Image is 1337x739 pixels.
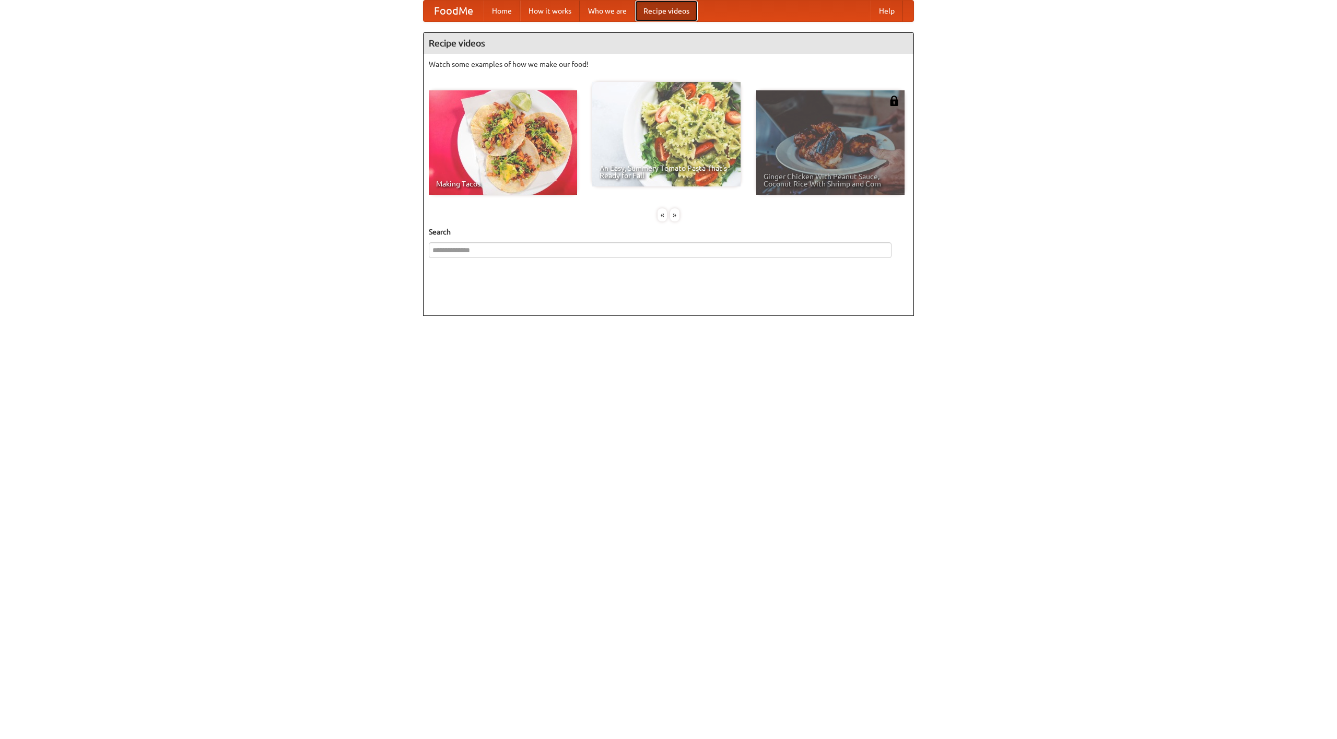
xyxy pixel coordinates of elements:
a: Help [871,1,903,21]
span: Making Tacos [436,180,570,187]
a: Making Tacos [429,90,577,195]
a: How it works [520,1,580,21]
a: Who we are [580,1,635,21]
h5: Search [429,227,908,237]
p: Watch some examples of how we make our food! [429,59,908,69]
div: « [658,208,667,221]
div: » [670,208,679,221]
a: FoodMe [424,1,484,21]
a: Recipe videos [635,1,698,21]
img: 483408.png [889,96,899,106]
h4: Recipe videos [424,33,913,54]
a: Home [484,1,520,21]
a: An Easy, Summery Tomato Pasta That's Ready for Fall [592,82,741,186]
span: An Easy, Summery Tomato Pasta That's Ready for Fall [600,165,733,179]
